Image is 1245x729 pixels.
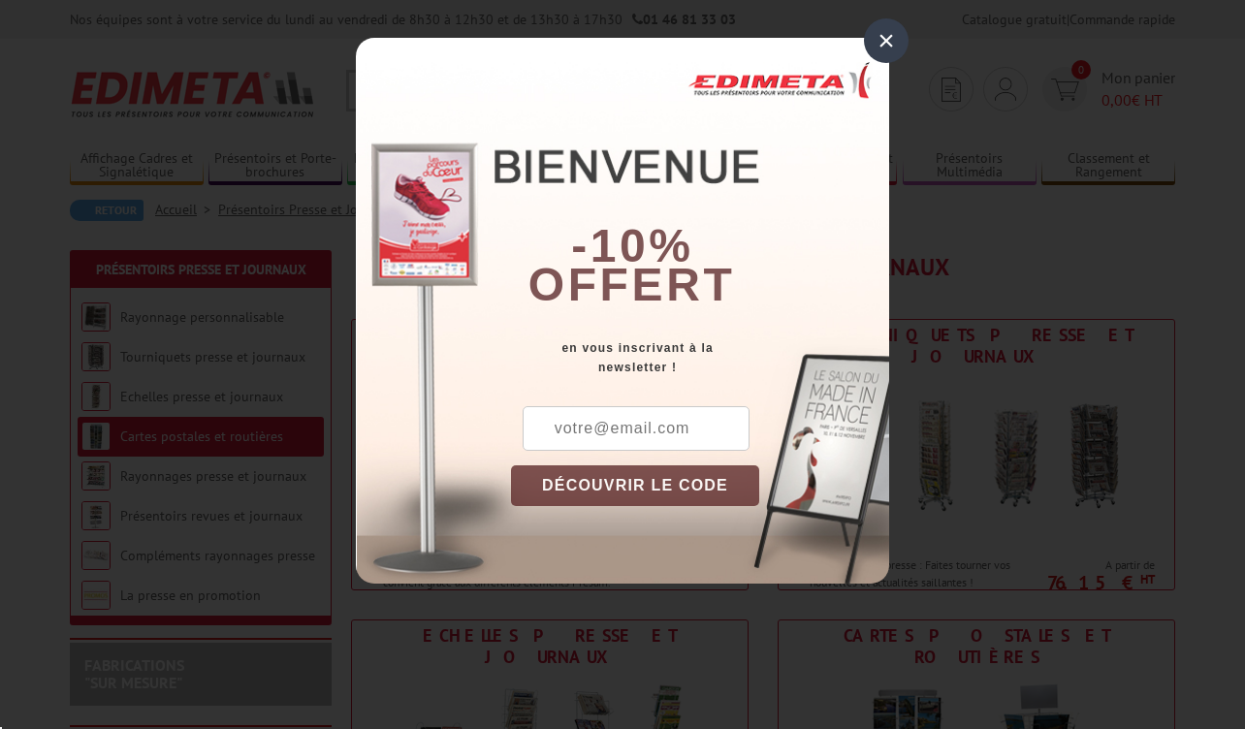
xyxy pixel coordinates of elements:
button: DÉCOUVRIR LE CODE [511,465,759,506]
font: offert [528,259,736,310]
div: × [864,18,909,63]
b: -10% [571,220,693,271]
div: en vous inscrivant à la newsletter ! [511,338,889,377]
input: votre@email.com [523,406,750,451]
